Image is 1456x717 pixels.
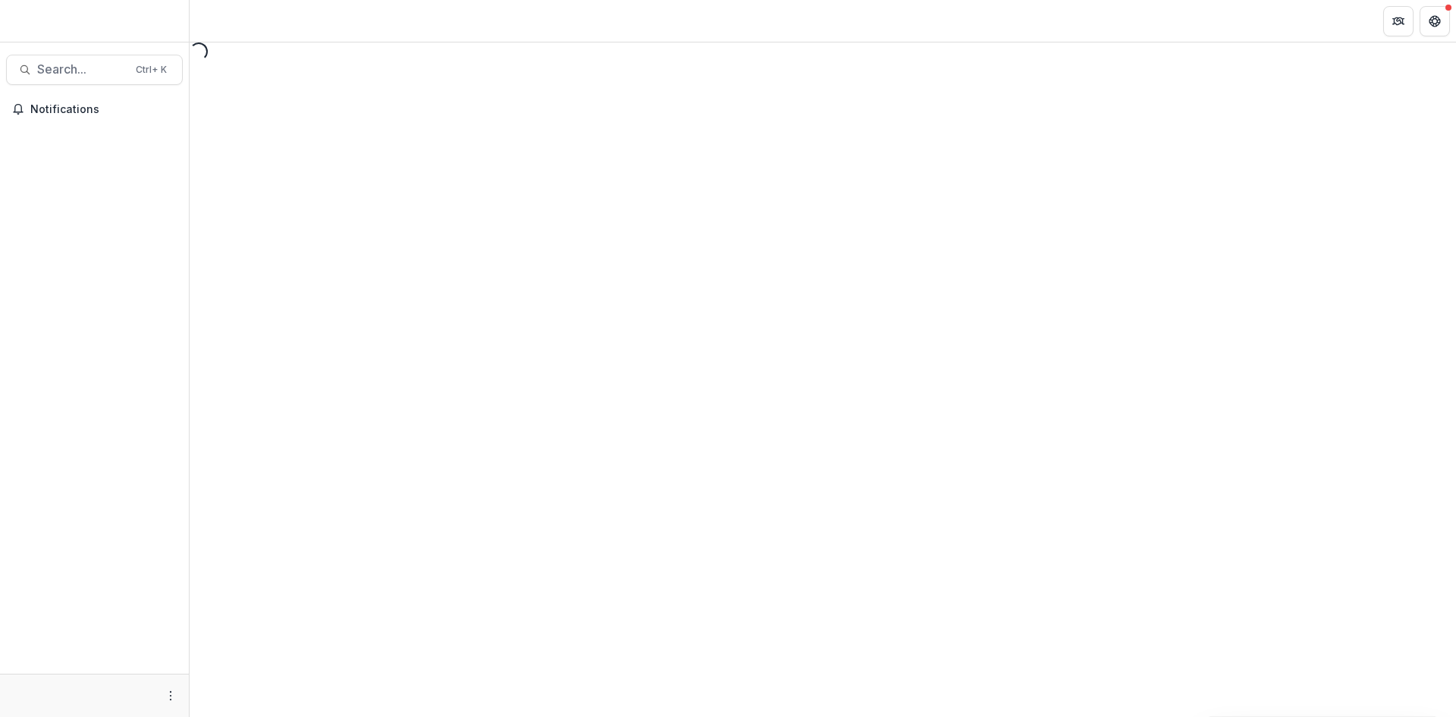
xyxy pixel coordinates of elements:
[37,62,127,77] span: Search...
[30,103,177,116] span: Notifications
[1420,6,1450,36] button: Get Help
[133,61,170,78] div: Ctrl + K
[6,55,183,85] button: Search...
[1383,6,1414,36] button: Partners
[162,687,180,705] button: More
[6,97,183,121] button: Notifications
